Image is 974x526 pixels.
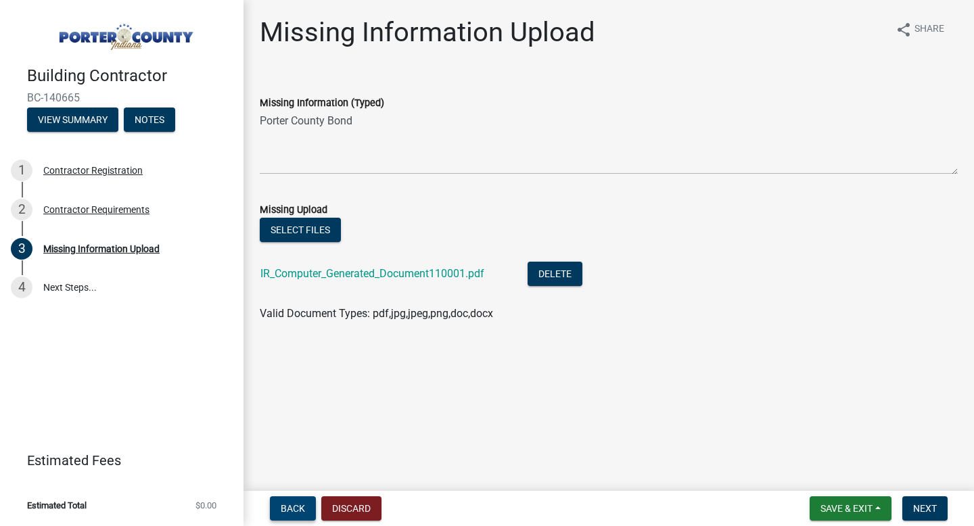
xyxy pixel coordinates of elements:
span: $0.00 [195,501,216,510]
div: 2 [11,199,32,220]
button: Next [902,496,948,521]
label: Missing Information (Typed) [260,99,384,108]
span: Estimated Total [27,501,87,510]
button: Select files [260,218,341,242]
span: Valid Document Types: pdf,jpg,jpeg,png,doc,docx [260,307,493,320]
div: 4 [11,277,32,298]
div: Contractor Requirements [43,205,149,214]
wm-modal-confirm: Notes [124,115,175,126]
button: View Summary [27,107,118,132]
a: IR_Computer_Generated_Document110001.pdf [260,267,484,280]
span: Share [914,22,944,38]
label: Missing Upload [260,206,327,215]
h4: Building Contractor [27,66,233,86]
img: Porter County, Indiana [27,14,222,52]
i: share [896,22,912,38]
span: Save & Exit [820,503,873,514]
wm-modal-confirm: Summary [27,115,118,126]
span: Back [281,503,305,514]
button: Discard [321,496,381,521]
button: Notes [124,107,175,132]
wm-modal-confirm: Delete Document [528,268,582,281]
a: Estimated Fees [11,447,222,474]
button: Back [270,496,316,521]
div: 1 [11,160,32,181]
div: Contractor Registration [43,166,143,175]
div: 3 [11,238,32,260]
h1: Missing Information Upload [260,16,595,49]
button: shareShare [885,16,955,43]
button: Delete [528,262,582,286]
div: Missing Information Upload [43,244,160,254]
span: Next [913,503,937,514]
span: BC-140665 [27,91,216,104]
button: Save & Exit [810,496,891,521]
